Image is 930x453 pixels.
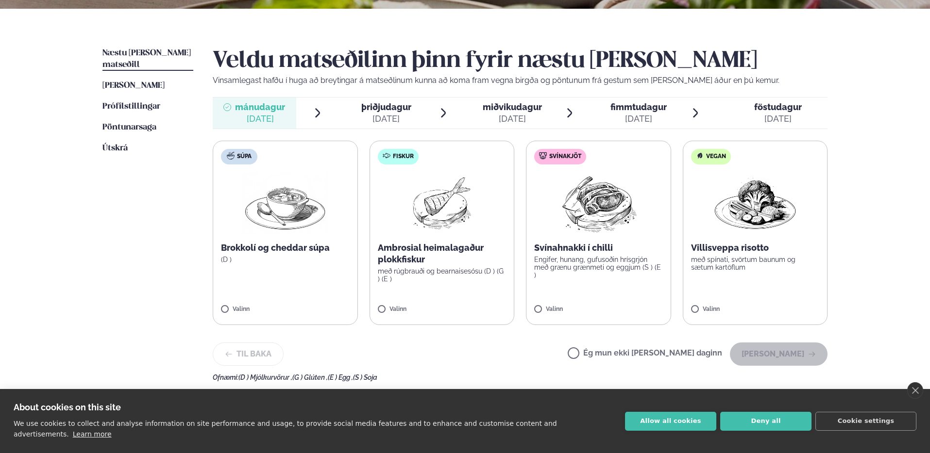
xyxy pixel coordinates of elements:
span: mánudagur [235,102,285,112]
p: Brokkolí og cheddar súpa [221,242,350,254]
p: með spínati, svörtum baunum og sætum kartöflum [691,256,820,271]
a: Prófílstillingar [102,101,160,113]
span: miðvikudagur [483,102,542,112]
button: Til baka [213,342,284,366]
button: [PERSON_NAME] [730,342,828,366]
span: Svínakjöt [549,153,581,161]
p: með rúgbrauði og bearnaisesósu (D ) (G ) (E ) [378,267,507,283]
span: Útskrá [102,144,128,152]
span: föstudagur [754,102,802,112]
span: Pöntunarsaga [102,123,156,131]
img: Vegan.png [712,172,798,234]
span: Vegan [706,153,726,161]
img: fish.svg [383,152,390,160]
img: pork.svg [539,152,547,160]
span: Súpa [237,153,252,161]
a: Útskrá [102,143,128,154]
p: We use cookies to collect and analyse information on site performance and usage, to provide socia... [14,420,557,438]
img: Soup.png [242,172,328,234]
span: Prófílstillingar [102,102,160,111]
span: Fiskur [393,153,414,161]
img: Vegan.svg [696,152,704,160]
span: (G ) Glúten , [292,373,328,381]
button: Deny all [720,412,812,431]
button: Allow all cookies [625,412,716,431]
strong: About cookies on this site [14,402,121,412]
div: [DATE] [361,113,411,125]
a: Pöntunarsaga [102,122,156,133]
img: Pork-Meat.png [556,172,642,234]
img: soup.svg [227,152,235,160]
a: Learn more [73,430,112,438]
span: (E ) Egg , [328,373,353,381]
a: close [907,382,923,399]
a: Næstu [PERSON_NAME] matseðill [102,48,193,71]
p: Villisveppa risotto [691,242,820,254]
p: (D ) [221,256,350,263]
button: Cookie settings [815,412,916,431]
span: fimmtudagur [610,102,667,112]
span: þriðjudagur [361,102,411,112]
div: Ofnæmi: [213,373,828,381]
div: [DATE] [610,113,667,125]
span: (D ) Mjólkurvörur , [238,373,292,381]
p: Ambrosial heimalagaður plokkfiskur [378,242,507,265]
p: Svínahnakki í chilli [534,242,663,254]
span: (S ) Soja [353,373,377,381]
h2: Veldu matseðilinn þinn fyrir næstu [PERSON_NAME] [213,48,828,75]
span: Næstu [PERSON_NAME] matseðill [102,49,191,69]
div: [DATE] [483,113,542,125]
div: [DATE] [235,113,285,125]
a: [PERSON_NAME] [102,80,165,92]
span: [PERSON_NAME] [102,81,165,90]
p: Engifer, hunang, gufusoðin hrísgrjón með grænu grænmeti og eggjum (S ) (E ) [534,256,663,279]
div: [DATE] [754,113,802,125]
img: fish.png [411,172,473,234]
p: Vinsamlegast hafðu í huga að breytingar á matseðlinum kunna að koma fram vegna birgða og pöntunum... [213,75,828,86]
